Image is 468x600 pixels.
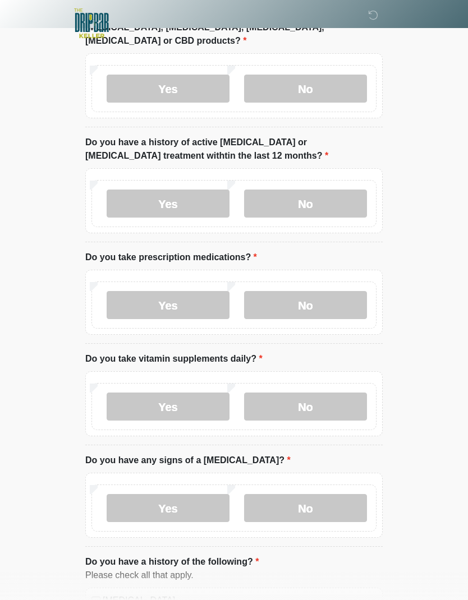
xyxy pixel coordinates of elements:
[74,8,109,38] img: The DRIPBaR - Keller Logo
[107,291,230,319] label: Yes
[244,291,367,319] label: No
[85,352,263,366] label: Do you take vitamin supplements daily?
[107,75,230,103] label: Yes
[85,136,383,163] label: Do you have a history of active [MEDICAL_DATA] or [MEDICAL_DATA] treatment withtin the last 12 mo...
[107,190,230,218] label: Yes
[85,454,291,467] label: Do you have any signs of a [MEDICAL_DATA]?
[107,393,230,421] label: Yes
[244,75,367,103] label: No
[244,393,367,421] label: No
[107,494,230,522] label: Yes
[244,494,367,522] label: No
[85,251,257,264] label: Do you take prescription medications?
[85,555,259,569] label: Do you have a history of the following?
[244,190,367,218] label: No
[85,569,383,582] div: Please check all that apply.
